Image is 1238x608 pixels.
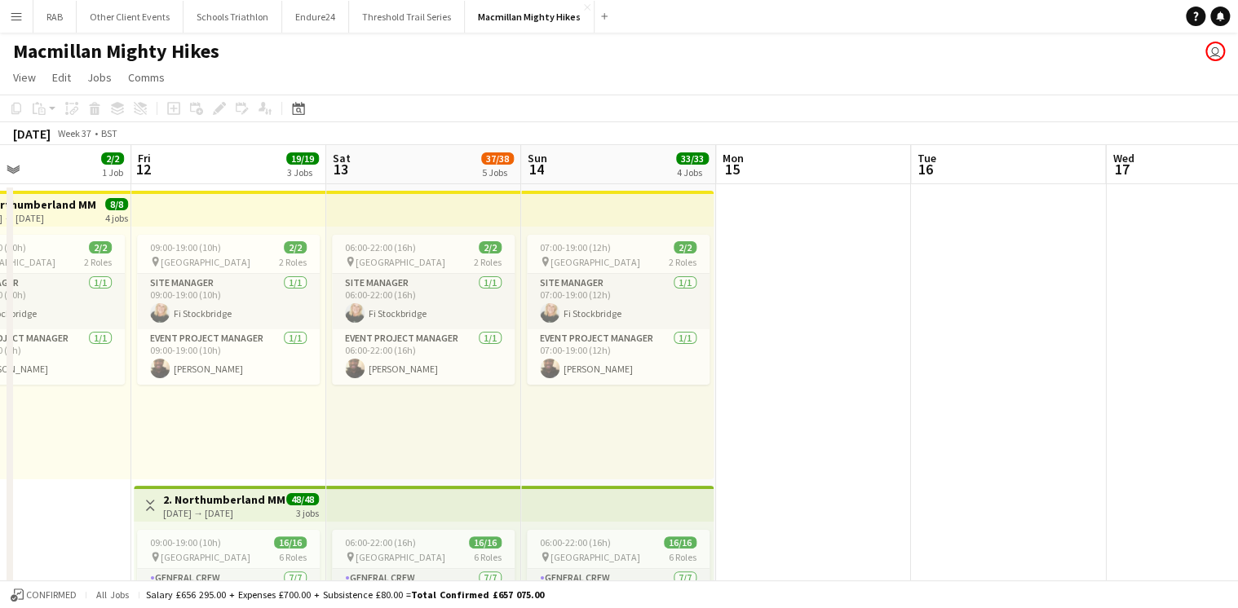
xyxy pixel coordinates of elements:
[128,70,165,85] span: Comms
[54,127,95,139] span: Week 37
[46,67,77,88] a: Edit
[465,1,595,33] button: Macmillan Mighty Hikes
[183,1,282,33] button: Schools Triathlon
[349,1,465,33] button: Threshold Trail Series
[146,588,544,601] div: Salary £656 295.00 + Expenses £700.00 + Subsistence £80.00 =
[1205,42,1225,61] app-user-avatar: Liz Sutton
[93,588,132,601] span: All jobs
[52,70,71,85] span: Edit
[13,39,219,64] h1: Macmillan Mighty Hikes
[122,67,171,88] a: Comms
[8,586,79,604] button: Confirmed
[81,67,118,88] a: Jobs
[26,589,77,601] span: Confirmed
[13,70,36,85] span: View
[282,1,349,33] button: Endure24
[7,67,42,88] a: View
[77,1,183,33] button: Other Client Events
[87,70,112,85] span: Jobs
[411,588,544,601] span: Total Confirmed £657 075.00
[101,127,117,139] div: BST
[13,126,51,142] div: [DATE]
[33,1,77,33] button: RAB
